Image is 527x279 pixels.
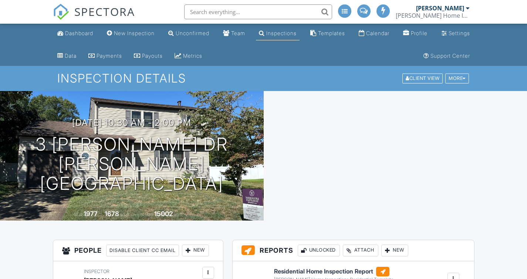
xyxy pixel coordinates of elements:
h1: 3 [PERSON_NAME] Dr [PERSON_NAME][GEOGRAPHIC_DATA] [12,135,252,193]
div: More [445,74,469,84]
div: Settings [449,30,470,36]
div: 15002 [154,210,173,218]
h3: People [53,240,223,261]
div: Client View [402,74,443,84]
div: Dashboard [65,30,93,36]
div: Data [65,53,77,59]
a: Client View [402,75,445,81]
span: Inspector [84,269,109,274]
h1: Inspection Details [57,72,469,85]
a: Payments [85,49,125,63]
div: Metrics [183,53,202,59]
h3: [DATE] 10:30 am - 2:00 pm [72,118,191,128]
span: Built [74,212,82,217]
div: 1977 [84,210,98,218]
div: Morse Home Inspections [396,12,470,19]
input: Search everything... [184,4,332,19]
div: Templates [318,30,345,36]
div: Attach [343,245,378,256]
div: Inspections [266,30,297,36]
a: Dashboard [54,27,96,40]
a: Metrics [172,49,205,63]
a: Templates [307,27,348,40]
a: Inspections [256,27,300,40]
div: New Inspection [114,30,155,36]
span: sq. ft. [120,212,131,217]
a: New Inspection [104,27,158,40]
a: Payouts [131,49,166,63]
div: Calendar [366,30,389,36]
h6: Residential Home Inspection Report [274,267,393,276]
div: New [182,245,209,256]
div: Unconfirmed [176,30,209,36]
div: New [381,245,408,256]
a: Settings [439,27,473,40]
a: Unconfirmed [165,27,212,40]
a: Team [220,27,248,40]
div: Disable Client CC Email [106,245,179,256]
div: 1678 [105,210,119,218]
span: SPECTORA [74,4,135,19]
div: Team [231,30,245,36]
span: Lot Size [138,212,153,217]
img: The Best Home Inspection Software - Spectora [53,4,69,20]
h3: Reports [233,240,474,261]
div: Profile [411,30,428,36]
a: Data [54,49,80,63]
a: Company Profile [400,27,430,40]
div: Payments [97,53,122,59]
span: sq.ft. [174,212,183,217]
div: Payouts [142,53,163,59]
div: [PERSON_NAME] [416,4,464,12]
a: Calendar [356,27,392,40]
div: Support Center [430,53,470,59]
a: SPECTORA [53,10,135,26]
a: Support Center [420,49,473,63]
div: Unlocked [298,245,340,256]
